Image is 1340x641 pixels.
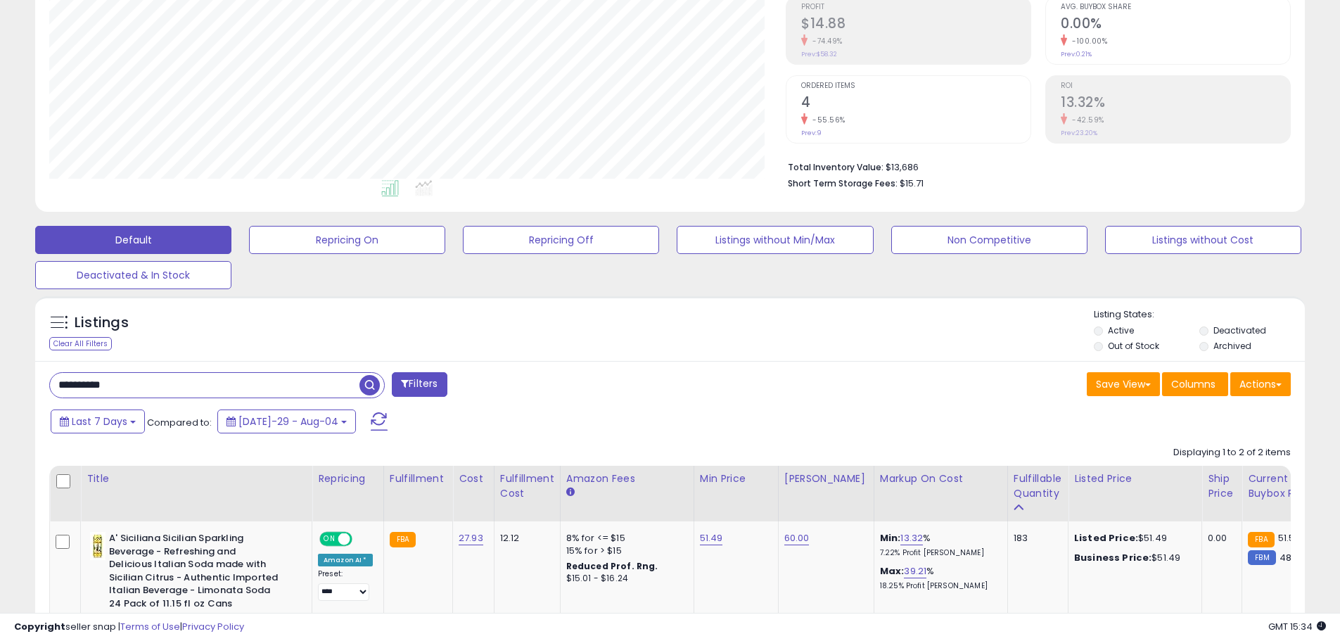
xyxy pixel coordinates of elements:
small: FBA [390,532,416,547]
div: 8% for <= $15 [566,532,683,545]
button: Repricing On [249,226,445,254]
small: FBA [1248,532,1274,547]
p: 18.25% Profit [PERSON_NAME] [880,581,997,591]
div: Amazon Fees [566,471,688,486]
li: $13,686 [788,158,1280,174]
div: Repricing [318,471,378,486]
strong: Copyright [14,620,65,633]
span: ON [321,533,338,545]
span: ROI [1061,82,1290,90]
b: Min: [880,531,901,545]
b: Reduced Prof. Rng. [566,560,658,572]
h2: $14.88 [801,15,1030,34]
div: 12.12 [500,532,549,545]
span: OFF [350,533,373,545]
small: Prev: 23.20% [1061,129,1097,137]
b: Max: [880,564,905,578]
small: -42.59% [1067,115,1104,125]
button: Listings without Min/Max [677,226,873,254]
span: Profit [801,4,1030,11]
div: $51.49 [1074,532,1191,545]
span: 2025-08-12 15:34 GMT [1268,620,1326,633]
button: Repricing Off [463,226,659,254]
small: Amazon Fees. [566,486,575,499]
div: 15% for > $15 [566,545,683,557]
span: Last 7 Days [72,414,127,429]
small: FBM [1248,550,1275,565]
div: Clear All Filters [49,337,112,350]
button: Default [35,226,231,254]
div: Markup on Cost [880,471,1002,486]
a: Privacy Policy [182,620,244,633]
span: 51.5 [1278,531,1295,545]
small: Prev: 0.21% [1061,50,1092,58]
small: Prev: $58.32 [801,50,837,58]
span: Compared to: [147,416,212,429]
a: 60.00 [784,531,810,545]
div: seller snap | | [14,621,244,634]
div: $51.49 [1074,552,1191,564]
p: Listing States: [1094,308,1305,322]
a: 13.32 [900,531,923,545]
b: Listed Price: [1074,531,1138,545]
a: 51.49 [700,531,723,545]
th: The percentage added to the cost of goods (COGS) that forms the calculator for Min & Max prices. [874,466,1007,521]
b: Short Term Storage Fees: [788,177,898,189]
button: Last 7 Days [51,410,145,433]
span: 48.99 [1280,551,1306,564]
div: Listed Price [1074,471,1196,486]
h2: 4 [801,94,1030,113]
button: [DATE]-29 - Aug-04 [217,410,356,433]
button: Actions [1230,372,1291,396]
a: Terms of Use [120,620,180,633]
div: Fulfillment [390,471,447,486]
div: Fulfillment Cost [500,471,554,501]
img: 41VCSVqMBNL._SL40_.jpg [90,532,106,560]
span: Columns [1171,377,1215,391]
a: 27.93 [459,531,483,545]
span: [DATE]-29 - Aug-04 [238,414,338,429]
label: Archived [1213,340,1251,352]
div: Displaying 1 to 2 of 2 items [1173,446,1291,459]
small: -55.56% [808,115,846,125]
button: Filters [392,372,447,397]
small: -100.00% [1067,36,1107,46]
div: % [880,565,997,591]
p: 7.22% Profit [PERSON_NAME] [880,548,997,558]
small: Prev: 9 [801,129,822,137]
small: -74.49% [808,36,843,46]
div: Cost [459,471,488,486]
a: 39.21 [904,564,926,578]
div: Title [87,471,306,486]
span: Avg. Buybox Share [1061,4,1290,11]
span: $15.71 [900,177,924,190]
button: Listings without Cost [1105,226,1301,254]
div: [PERSON_NAME] [784,471,868,486]
div: Min Price [700,471,772,486]
button: Columns [1162,372,1228,396]
label: Out of Stock [1108,340,1159,352]
b: A' Siciliana Sicilian Sparkling Beverage - Refreshing and Delicious Italian Soda made with Sicili... [109,532,280,614]
span: Ordered Items [801,82,1030,90]
div: Ship Price [1208,471,1236,501]
div: Preset: [318,569,373,601]
div: 0.00 [1208,532,1231,545]
div: Amazon AI * [318,554,373,566]
div: 183 [1014,532,1057,545]
button: Non Competitive [891,226,1087,254]
h5: Listings [75,313,129,333]
label: Active [1108,324,1134,336]
div: Fulfillable Quantity [1014,471,1062,501]
div: Current Buybox Price [1248,471,1320,501]
button: Deactivated & In Stock [35,261,231,289]
button: Save View [1087,372,1160,396]
b: Business Price: [1074,551,1151,564]
label: Deactivated [1213,324,1266,336]
b: Total Inventory Value: [788,161,883,173]
div: % [880,532,997,558]
div: $15.01 - $16.24 [566,573,683,585]
h2: 13.32% [1061,94,1290,113]
h2: 0.00% [1061,15,1290,34]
